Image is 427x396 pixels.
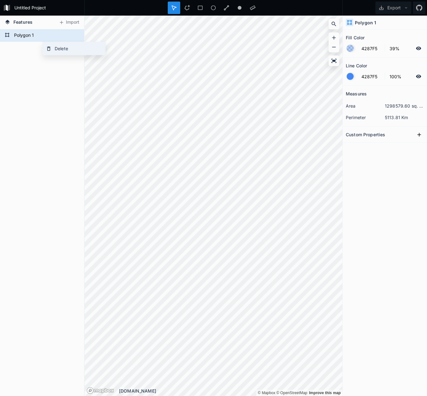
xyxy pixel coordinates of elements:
div: [DOMAIN_NAME] [119,388,342,394]
a: Map feedback [309,391,341,395]
h4: Polygon 1 [355,19,376,26]
h2: Line Color [346,61,367,70]
a: OpenStreetMap [276,391,307,395]
h2: Measures [346,89,367,99]
span: Features [13,19,32,25]
dt: area [346,103,385,109]
a: Mapbox logo [87,387,114,394]
button: Export [375,2,411,14]
dd: 1298579.60 sq. km [385,103,424,109]
dt: perimeter [346,114,385,121]
h2: Fill Color [346,33,365,42]
h2: Custom Properties [346,130,385,139]
div: Delete [43,42,105,55]
button: Import [56,17,82,27]
dd: 5113.81 Km [385,114,424,121]
a: Mapbox [258,391,275,395]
